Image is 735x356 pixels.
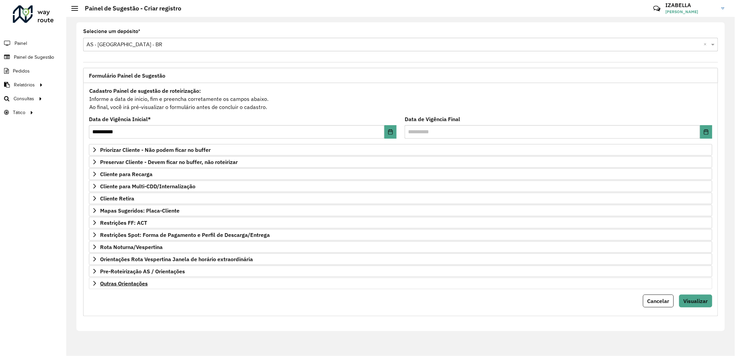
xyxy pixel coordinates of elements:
label: Selecione um depósito [83,27,140,35]
span: Cancelar [647,298,669,304]
a: Outras Orientações [89,278,712,289]
label: Data de Vigência Final [405,115,460,123]
a: Preservar Cliente - Devem ficar no buffer, não roteirizar [89,156,712,168]
span: Pre-Roteirização AS / Orientações [100,269,185,274]
a: Contato Rápido [649,1,664,16]
div: Informe a data de inicio, fim e preencha corretamente os campos abaixo. Ao final, você irá pré-vi... [89,86,712,111]
span: Orientações Rota Vespertina Janela de horário extraordinária [100,256,253,262]
span: Pedidos [13,67,30,75]
span: Outras Orientações [100,281,148,286]
span: Preservar Cliente - Devem ficar no buffer, não roteirizar [100,159,238,165]
span: Clear all [704,40,710,49]
span: Relatórios [14,81,35,88]
label: Data de Vigência Inicial [89,115,151,123]
span: Cliente Retira [100,196,134,201]
span: Formulário Painel de Sugestão [89,73,165,78]
span: [PERSON_NAME] [666,9,716,15]
a: Pre-Roteirização AS / Orientações [89,266,712,277]
span: Restrições Spot: Forma de Pagamento e Perfil de Descarga/Entrega [100,232,270,238]
button: Cancelar [643,295,674,307]
a: Priorizar Cliente - Não podem ficar no buffer [89,144,712,156]
button: Choose Date [384,125,397,139]
span: Rota Noturna/Vespertina [100,244,163,250]
a: Restrições FF: ACT [89,217,712,228]
h2: Painel de Sugestão - Criar registro [78,5,181,12]
span: Visualizar [684,298,708,304]
span: Consultas [14,95,34,102]
a: Cliente Retira [89,193,712,204]
button: Choose Date [700,125,712,139]
span: Cliente para Recarga [100,171,152,177]
span: Priorizar Cliente - Não podem ficar no buffer [100,147,211,153]
button: Visualizar [679,295,712,307]
strong: Cadastro Painel de sugestão de roteirização: [89,87,201,94]
a: Restrições Spot: Forma de Pagamento e Perfil de Descarga/Entrega [89,229,712,241]
span: Tático [13,109,25,116]
span: Painel de Sugestão [14,54,54,61]
h3: IZABELLA [666,2,716,8]
span: Restrições FF: ACT [100,220,147,225]
a: Mapas Sugeridos: Placa-Cliente [89,205,712,216]
a: Orientações Rota Vespertina Janela de horário extraordinária [89,253,712,265]
a: Cliente para Recarga [89,168,712,180]
span: Painel [15,40,27,47]
a: Rota Noturna/Vespertina [89,241,712,253]
a: Cliente para Multi-CDD/Internalização [89,181,712,192]
span: Cliente para Multi-CDD/Internalização [100,184,195,189]
span: Mapas Sugeridos: Placa-Cliente [100,208,180,213]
